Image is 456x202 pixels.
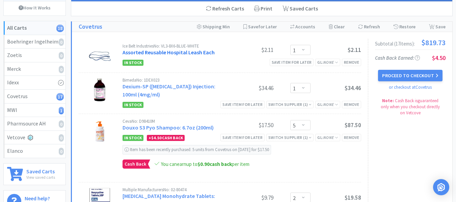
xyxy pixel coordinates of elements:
[277,2,323,16] a: Saved Carts
[123,124,214,131] a: Douxo S3 Pyo Shampoo: 6.7oz (200ml)
[342,59,361,66] div: Remove
[4,131,65,145] a: Vetcove0
[59,52,64,59] i: 0
[26,167,55,174] h6: Saved Carts
[59,120,64,128] i: 0
[59,38,64,46] i: 0
[197,22,230,32] div: Shipping Min
[348,46,361,54] span: $2.11
[56,25,64,32] i: 18
[79,22,102,32] a: Covetrus
[123,44,223,48] div: Ice Belt Industries No: VL3-8X6-BLUE-WHITE
[345,121,361,129] span: $87.50
[7,92,62,101] div: Covetrus
[7,147,62,155] div: Elanco
[358,22,380,32] div: Refresh
[220,134,265,141] div: Save item for later
[147,135,185,141] div: + Cash Back
[92,78,108,102] img: 9ef4eb10e6ce4d419c6be285e3fe615d_319387.png
[429,22,446,32] div: Save
[59,107,64,114] i: 1
[59,148,64,155] i: 0
[342,101,361,108] div: Remove
[329,22,345,32] div: Clear
[375,55,420,61] span: Cash Back Earned :
[317,102,338,107] span: GL:
[220,101,265,108] div: Save item for later
[378,70,442,81] button: Proceed to Checkout
[201,2,249,16] div: Refresh Carts
[375,39,446,46] div: Subtotal ( 17 item s ):
[323,60,334,65] i: None
[270,59,314,66] div: Save item for later
[4,35,65,49] a: Boehringer Ingelheim0
[123,83,215,98] a: Dexium-SP ([MEDICAL_DATA]) Injection: 100ml (4mg/ml)
[151,135,161,140] span: $4.50
[4,117,65,131] a: Pharmsource AH0
[7,51,62,60] div: Zoetis
[323,135,334,140] i: None
[4,90,65,104] a: Covetrus17
[223,84,273,92] div: $34.46
[382,98,394,104] strong: Note:
[25,194,61,201] h6: Need help?
[3,163,66,185] a: Saved CartsView saved carts
[223,46,273,54] div: $2.11
[249,2,277,16] div: Print
[26,174,55,180] p: View saved carts
[4,62,65,76] a: Merck0
[345,194,361,201] span: $19.58
[381,98,440,116] span: Cash Back is guaranteed only when you checkout directly on Vetcove
[59,134,64,142] i: 0
[123,135,143,141] span: In Stock
[93,119,107,143] img: 0672c5f8764042648eb63ac31b5a8553_404042.png
[317,135,338,140] span: GL:
[123,60,143,66] span: In Stock
[123,102,143,108] span: In Stock
[4,1,65,14] a: How It Works
[7,24,27,31] strong: All Carts
[7,133,62,142] div: Vetcove
[4,104,65,117] a: MWI1
[123,49,215,56] a: Assorted Reusable Hospital Leash Each
[7,37,62,46] div: Boehringer Ingelheim
[7,65,62,74] div: Merck
[197,161,232,167] strong: cash back
[123,78,223,82] div: Bimeda No: 1DEX023
[123,187,223,192] div: Multiple Manufacturers No: 02-80474
[389,84,432,90] a: or checkout at Covetrus
[317,60,338,65] span: GL:
[432,54,446,62] span: $4.50
[4,21,65,35] a: All Carts18
[88,44,112,67] img: 4caff07cc52f4557b9f3676294f4872a_26643.png
[4,49,65,62] a: Zoetis0
[345,84,361,92] span: $34.46
[433,179,449,195] div: Open Intercom Messenger
[342,134,361,141] div: Remove
[59,66,64,73] i: 0
[7,119,62,128] div: Pharmsource AH
[123,145,271,154] div: Item has been recently purchased: 5 units from Covetrus on [DATE] for $17.50
[4,144,65,158] a: Elanco0
[4,76,65,90] a: Idexx
[394,22,415,32] div: Restore
[268,101,312,108] div: Switch Supplier ( 1 )
[7,78,62,87] div: Idexx
[161,161,249,167] span: You can earn up to per item
[123,119,223,123] div: Ceva No: D98410M
[123,160,148,168] span: Cash Back
[7,106,62,115] div: MWI
[290,22,315,32] div: Accounts
[421,39,446,46] span: $819.73
[268,134,312,141] div: Switch Supplier ( 1 )
[56,93,64,100] i: 17
[197,161,210,167] span: $0.90
[223,121,273,129] div: $17.50
[248,24,277,30] span: Save for Later
[223,194,273,202] div: $9.79
[323,102,334,107] i: None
